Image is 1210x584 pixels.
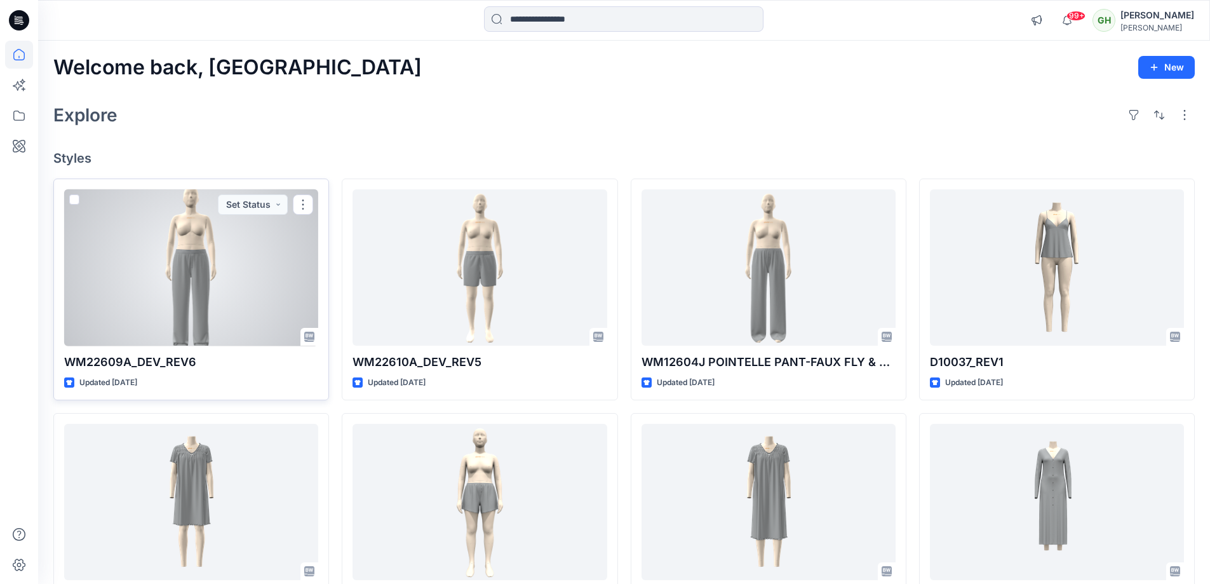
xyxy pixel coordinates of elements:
[64,424,318,581] a: CH32696_DEVELOPMENT
[1092,9,1115,32] div: GH
[53,105,118,125] h2: Explore
[353,189,607,346] a: WM22610A_DEV_REV5
[368,376,426,390] p: Updated [DATE]
[930,189,1184,346] a: D10037_REV1
[64,353,318,371] p: WM22609A_DEV_REV6
[1138,56,1195,79] button: New
[642,424,896,581] a: CH82696_DEVELOPMENT
[353,353,607,371] p: WM22610A_DEV_REV5
[53,151,1195,166] h4: Styles
[930,424,1184,581] a: D80037_REV01
[1120,8,1194,23] div: [PERSON_NAME]
[53,56,422,79] h2: Welcome back, [GEOGRAPHIC_DATA]
[1066,11,1086,21] span: 99+
[353,424,607,581] a: WM12605J POINTELLE SHORT_DEV_REV2
[642,353,896,371] p: WM12604J POINTELLE PANT-FAUX FLY & BUTTONS + PICOT_REV2
[64,189,318,346] a: WM22609A_DEV_REV6
[945,376,1003,390] p: Updated [DATE]
[1120,23,1194,32] div: [PERSON_NAME]
[657,376,715,390] p: Updated [DATE]
[642,189,896,346] a: WM12604J POINTELLE PANT-FAUX FLY & BUTTONS + PICOT_REV2
[930,353,1184,371] p: D10037_REV1
[79,376,137,390] p: Updated [DATE]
